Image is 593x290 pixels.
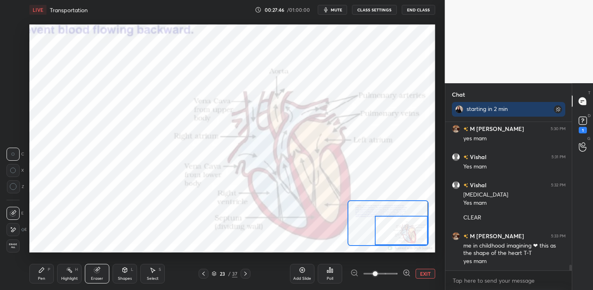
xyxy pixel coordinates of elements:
div: Yes mam [463,163,566,171]
div: [MEDICAL_DATA] [463,191,566,199]
button: EXIT [416,269,435,279]
div: 5:32 PM [551,183,566,188]
div: L [131,268,133,272]
div: E [7,223,27,236]
div: Z [7,180,24,193]
img: default.png [452,181,460,189]
h6: M [PERSON_NAME] [468,124,524,133]
img: 8d85f91cdb92465a9d68222f0d9b371b.jpg [452,125,460,133]
div: Yes mam CLEAR [463,199,566,222]
h4: Transportation [50,6,88,14]
div: grid [445,122,572,270]
div: Select [147,277,159,281]
button: mute [318,5,347,15]
div: Poll [327,277,333,281]
img: no-rating-badge.077c3623.svg [463,127,468,132]
img: 263bd4893d0d45f69ecaf717666c2383.jpg [455,105,463,113]
div: 1 [579,127,587,133]
img: no-rating-badge.077c3623.svg [463,184,468,188]
div: 37 [232,270,237,277]
div: / [228,271,230,276]
h6: M [PERSON_NAME] [468,232,524,240]
div: Pen [38,277,45,281]
div: starting in 2 min [467,105,537,113]
div: 5:30 PM [551,126,566,131]
div: Highlight [61,277,78,281]
h6: Vishal [468,181,487,189]
div: C [7,148,24,161]
div: 23 [218,271,226,276]
img: no-rating-badge.077c3623.svg [463,155,468,160]
div: 5:31 PM [551,155,566,159]
p: G [587,135,591,142]
div: yes mam [463,135,566,143]
img: default.png [452,153,460,161]
div: H [75,268,78,272]
img: no-rating-badge.077c3623.svg [463,235,468,239]
p: D [588,113,591,119]
div: me in childhood imagining ❤ this as the shape of the heart T-T [463,242,566,257]
div: 5:33 PM [551,234,566,239]
button: End Class [402,5,435,15]
button: CLASS SETTINGS [352,5,397,15]
p: Chat [445,84,471,105]
div: LIVE [29,5,46,15]
div: Shapes [118,277,132,281]
div: Add Slide [293,277,311,281]
div: Eraser [91,277,103,281]
h6: Vishal [468,153,487,161]
p: T [588,90,591,96]
div: S [159,268,161,272]
span: mute [331,7,342,13]
div: X [7,164,24,177]
img: 8d85f91cdb92465a9d68222f0d9b371b.jpg [452,232,460,240]
div: E [7,207,24,220]
div: yes mam [463,257,566,266]
span: Erase all [7,243,19,249]
div: P [48,268,50,272]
